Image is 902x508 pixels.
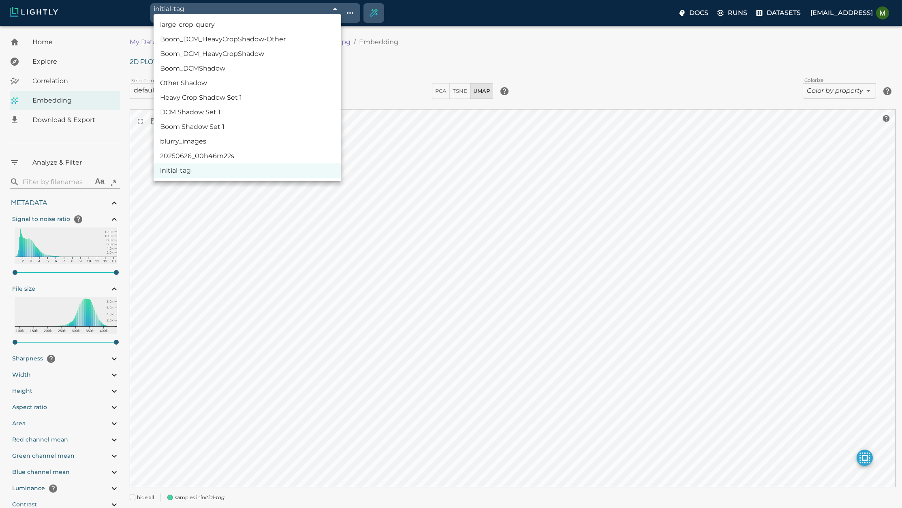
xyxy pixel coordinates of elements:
[154,61,341,76] li: Boom_DCMShadow
[154,149,341,163] li: 20250626_00h46m22s
[154,47,341,61] li: Boom_DCM_HeavyCropShadow
[154,17,341,32] li: large-crop-query
[154,120,341,134] li: Boom Shadow Set 1
[154,90,341,105] li: Heavy Crop Shadow Set 1
[154,105,341,120] li: DCM Shadow Set 1
[154,76,341,90] li: Other Shadow
[154,163,341,178] li: initial-tag
[154,134,341,149] li: blurry_images
[154,32,341,47] li: Boom_DCM_HeavyCropShadow-Other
